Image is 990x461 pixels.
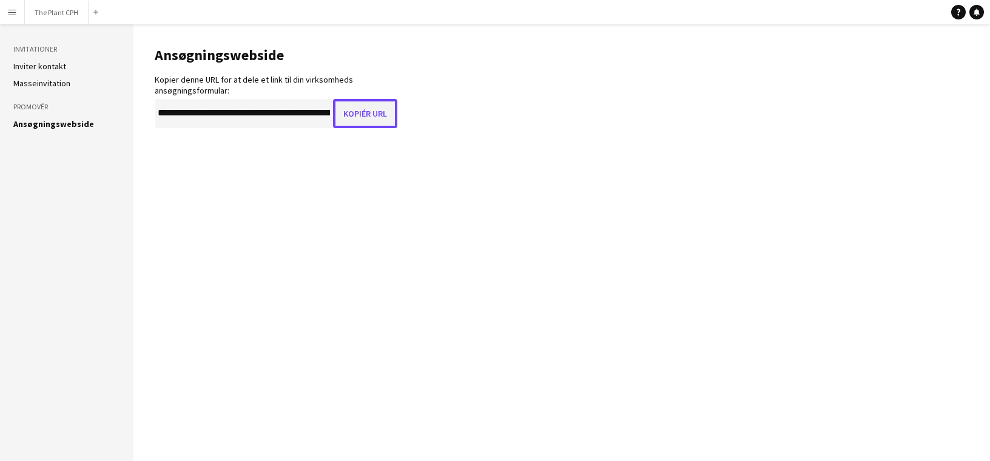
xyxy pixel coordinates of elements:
h3: Invitationer [13,44,120,55]
a: Inviter kontakt [13,61,66,72]
div: Kopier denne URL for at dele et link til din virksomheds ansøgningsformular: [155,74,397,96]
h3: Promovér [13,101,120,112]
button: Kopiér URL [333,99,397,128]
h1: Ansøgningswebside [155,46,397,64]
a: Ansøgningswebside [13,118,94,129]
button: The Plant CPH [25,1,89,24]
a: Masseinvitation [13,78,70,89]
